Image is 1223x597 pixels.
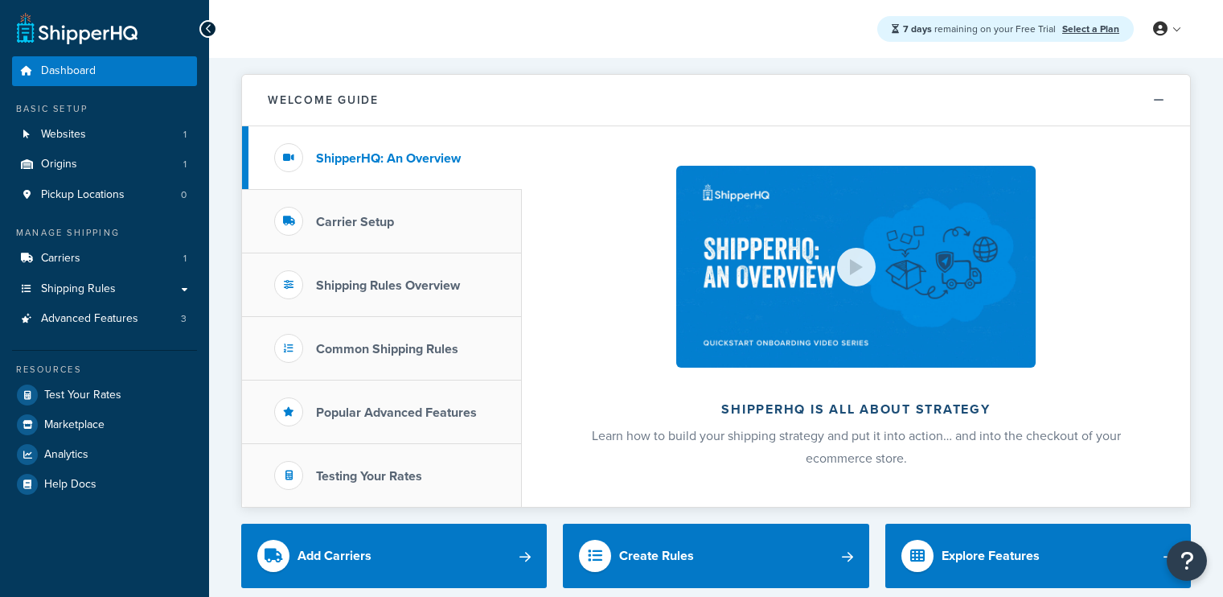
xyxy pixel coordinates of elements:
[1062,22,1119,36] a: Select a Plan
[316,406,477,420] h3: Popular Advanced Features
[41,188,125,202] span: Pickup Locations
[12,226,197,240] div: Manage Shipping
[316,278,460,293] h3: Shipping Rules Overview
[41,282,116,296] span: Shipping Rules
[242,75,1190,126] button: Welcome Guide
[12,381,197,410] a: Test Your Rates
[181,188,187,202] span: 0
[183,252,187,266] span: 1
[268,94,379,106] h2: Welcome Guide
[12,470,197,499] a: Help Docs
[903,22,932,36] strong: 7 days
[942,545,1040,567] div: Explore Features
[44,389,121,402] span: Test Your Rates
[316,151,461,166] h3: ShipperHQ: An Overview
[592,426,1121,467] span: Learn how to build your shipping strategy and put it into action… and into the checkout of your e...
[44,448,88,462] span: Analytics
[316,469,422,484] h3: Testing Your Rates
[241,524,547,588] a: Add Carriers
[903,22,1058,36] span: remaining on your Free Trial
[298,545,371,567] div: Add Carriers
[885,524,1191,588] a: Explore Features
[12,363,197,377] div: Resources
[12,102,197,116] div: Basic Setup
[41,312,138,326] span: Advanced Features
[12,274,197,304] a: Shipping Rules
[41,64,96,78] span: Dashboard
[12,410,197,439] a: Marketplace
[676,166,1035,368] img: ShipperHQ is all about strategy
[619,545,694,567] div: Create Rules
[12,120,197,150] a: Websites1
[12,120,197,150] li: Websites
[12,56,197,86] a: Dashboard
[41,252,80,266] span: Carriers
[12,150,197,179] li: Origins
[41,158,77,171] span: Origins
[12,244,197,274] li: Carriers
[564,402,1147,417] h2: ShipperHQ is all about strategy
[44,418,105,432] span: Marketplace
[181,312,187,326] span: 3
[12,180,197,210] a: Pickup Locations0
[316,215,394,229] h3: Carrier Setup
[12,440,197,469] a: Analytics
[12,180,197,210] li: Pickup Locations
[41,128,86,142] span: Websites
[12,150,197,179] a: Origins1
[44,478,96,492] span: Help Docs
[183,158,187,171] span: 1
[12,244,197,274] a: Carriers1
[563,524,868,588] a: Create Rules
[183,128,187,142] span: 1
[316,342,458,356] h3: Common Shipping Rules
[12,304,197,334] li: Advanced Features
[1167,541,1207,581] button: Open Resource Center
[12,304,197,334] a: Advanced Features3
